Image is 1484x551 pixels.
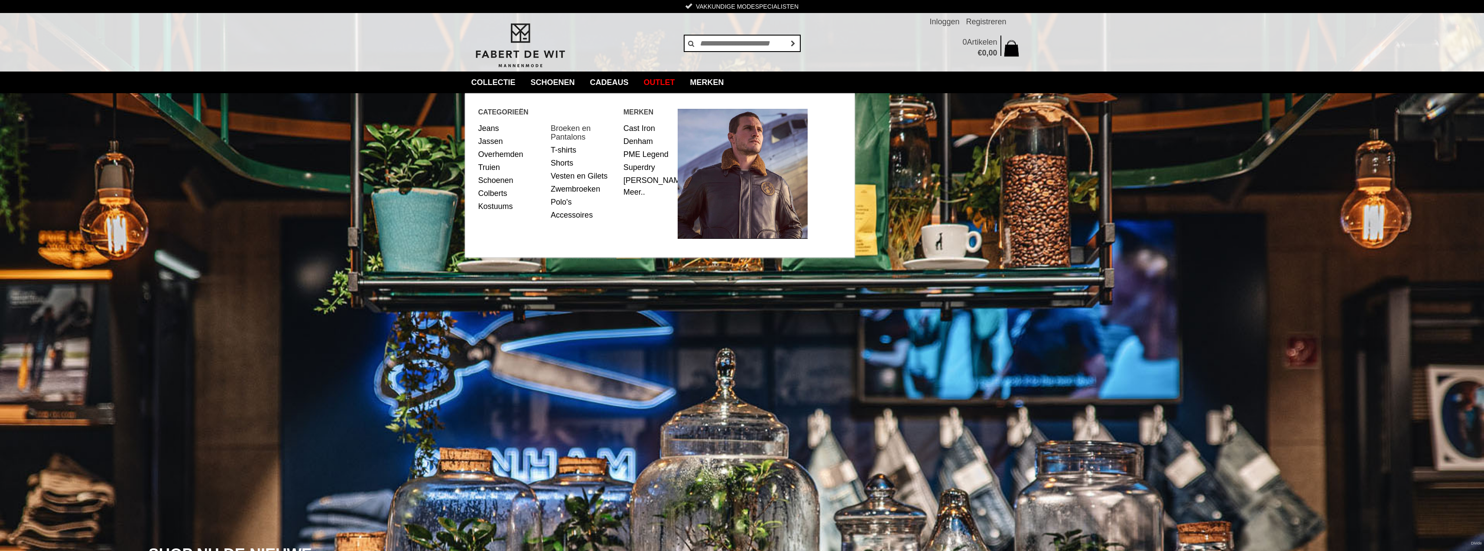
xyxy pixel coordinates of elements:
a: collectie [465,72,522,93]
img: Heren [678,109,808,239]
a: Merken [684,72,731,93]
span: , [986,49,988,57]
a: Registreren [966,13,1006,30]
a: Cadeaus [584,72,635,93]
span: Categorieën [478,107,623,117]
a: Schoenen [478,174,545,187]
img: Fabert de Wit [471,22,569,69]
a: Zwembroeken [551,183,617,196]
a: Overhemden [478,148,545,161]
a: Shorts [551,156,617,170]
a: Accessoires [551,209,617,222]
a: Broeken en Pantalons [551,122,617,143]
a: Truien [478,161,545,174]
span: Artikelen [967,38,997,46]
span: € [977,49,982,57]
a: Vesten en Gilets [551,170,617,183]
a: [PERSON_NAME] [623,174,672,187]
a: Meer.. [623,188,645,196]
a: Outlet [637,72,682,93]
a: Inloggen [929,13,959,30]
a: Colberts [478,187,545,200]
a: Schoenen [524,72,581,93]
a: Jeans [478,122,545,135]
span: 00 [988,49,997,57]
a: T-shirts [551,143,617,156]
a: Divide [1471,538,1482,549]
span: 0 [962,38,967,46]
a: Superdry [623,161,672,174]
a: Polo's [551,196,617,209]
a: Denham [623,135,672,148]
a: Kostuums [478,200,545,213]
a: Cast Iron [623,122,672,135]
a: Jassen [478,135,545,148]
a: PME Legend [623,148,672,161]
span: Merken [623,107,678,117]
span: 0 [982,49,986,57]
